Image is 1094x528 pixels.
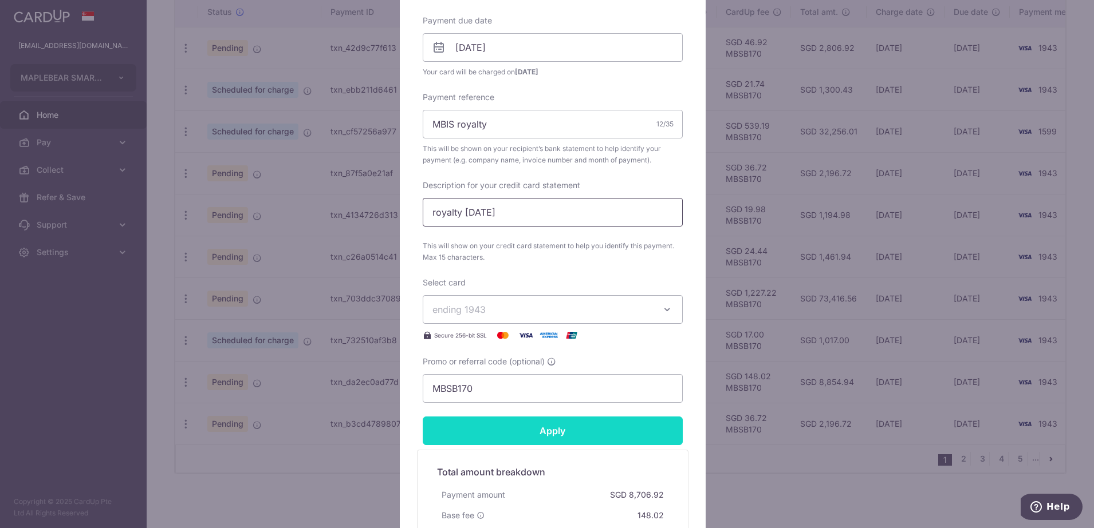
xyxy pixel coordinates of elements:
input: DD / MM / YYYY [423,33,683,62]
label: Select card [423,277,466,288]
span: This will show on your credit card statement to help you identify this payment. Max 15 characters. [423,240,683,263]
iframe: Opens a widget where you can find more information [1021,494,1083,522]
label: Payment reference [423,92,494,103]
label: Payment due date [423,15,492,26]
img: American Express [537,328,560,342]
h5: Total amount breakdown [437,465,668,479]
label: Description for your credit card statement [423,180,580,191]
div: 148.02 [633,505,668,526]
span: Base fee [442,510,474,521]
span: Secure 256-bit SSL [434,331,487,340]
div: 12/35 [656,118,674,130]
img: Mastercard [491,328,514,342]
img: UnionPay [560,328,583,342]
span: [DATE] [515,68,538,76]
input: Apply [423,416,683,445]
span: ending 1943 [432,304,486,315]
span: This will be shown on your recipient’s bank statement to help identify your payment (e.g. company... [423,143,683,166]
div: SGD 8,706.92 [605,485,668,505]
button: ending 1943 [423,295,683,324]
span: Promo or referral code (optional) [423,356,545,367]
span: Your card will be charged on [423,66,683,78]
div: Payment amount [437,485,510,505]
img: Visa [514,328,537,342]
